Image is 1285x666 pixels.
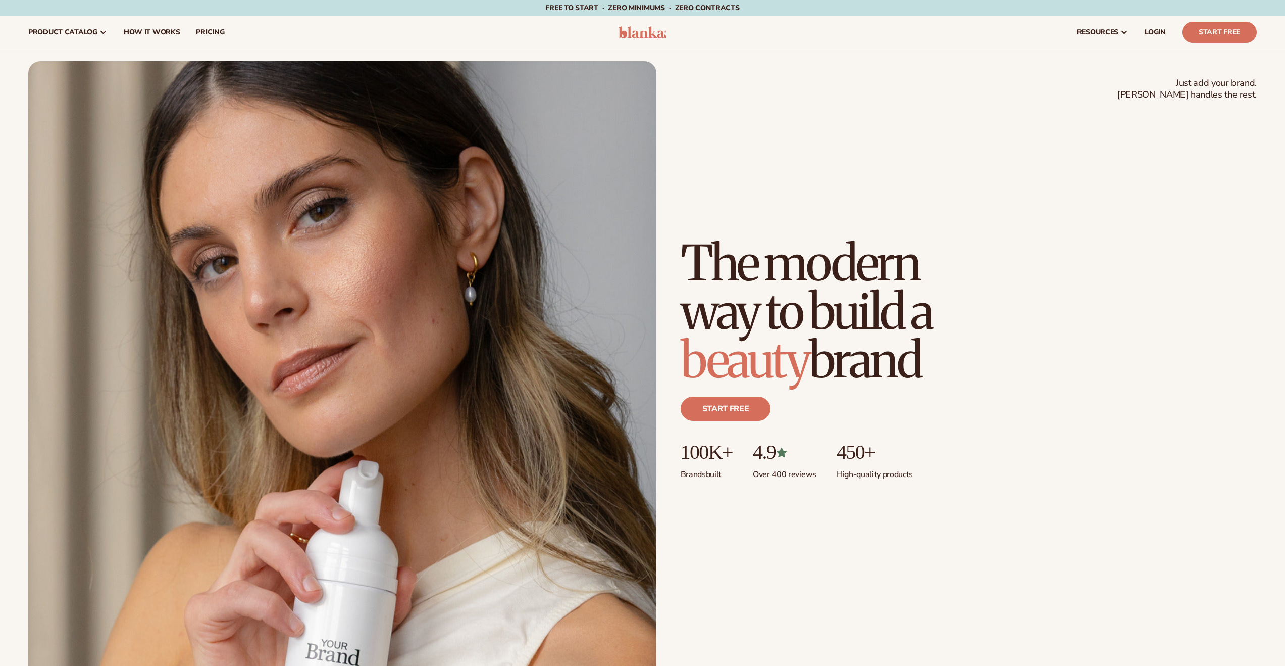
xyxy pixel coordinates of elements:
span: LOGIN [1145,28,1166,36]
h1: The modern way to build a brand [681,239,1004,385]
a: product catalog [20,16,116,49]
p: 100K+ [681,441,733,463]
p: Brands built [681,463,733,480]
p: Over 400 reviews [753,463,816,480]
a: LOGIN [1137,16,1174,49]
span: resources [1077,28,1118,36]
span: Just add your brand. [PERSON_NAME] handles the rest. [1117,77,1257,101]
span: How It Works [124,28,180,36]
span: Free to start · ZERO minimums · ZERO contracts [545,3,739,13]
a: resources [1069,16,1137,49]
a: Start free [681,397,771,421]
a: pricing [188,16,232,49]
p: High-quality products [837,463,913,480]
a: How It Works [116,16,188,49]
p: 450+ [837,441,913,463]
a: Start Free [1182,22,1257,43]
p: 4.9 [753,441,816,463]
span: beauty [681,330,809,391]
span: product catalog [28,28,97,36]
span: pricing [196,28,224,36]
img: logo [619,26,666,38]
